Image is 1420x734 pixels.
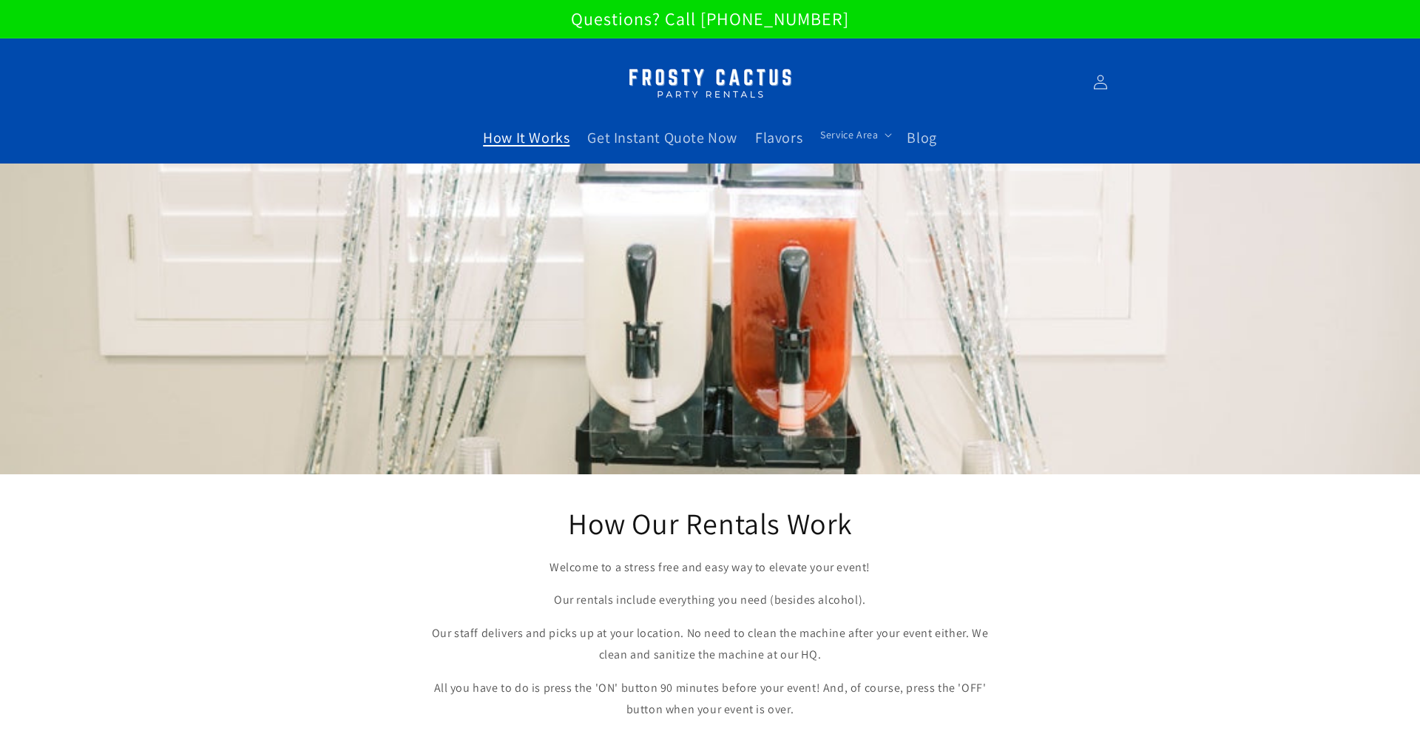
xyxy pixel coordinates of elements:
[618,59,802,106] img: Margarita Machine Rental in Scottsdale, Phoenix, Tempe, Chandler, Gilbert, Mesa and Maricopa
[746,119,811,156] a: Flavors
[898,119,945,156] a: Blog
[422,590,998,611] p: Our rentals include everything you need (besides alcohol).
[483,128,569,147] span: How It Works
[422,504,998,542] h2: How Our Rentals Work
[578,119,746,156] a: Get Instant Quote Now
[755,128,802,147] span: Flavors
[422,623,998,666] p: Our staff delivers and picks up at your location. No need to clean the machine after your event e...
[474,119,578,156] a: How It Works
[820,128,878,141] span: Service Area
[907,128,936,147] span: Blog
[422,557,998,579] p: Welcome to a stress free and easy way to elevate your event!
[422,678,998,721] p: All you have to do is press the 'ON' button 90 minutes before your event! And, of course, press t...
[587,128,737,147] span: Get Instant Quote Now
[811,119,898,150] summary: Service Area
